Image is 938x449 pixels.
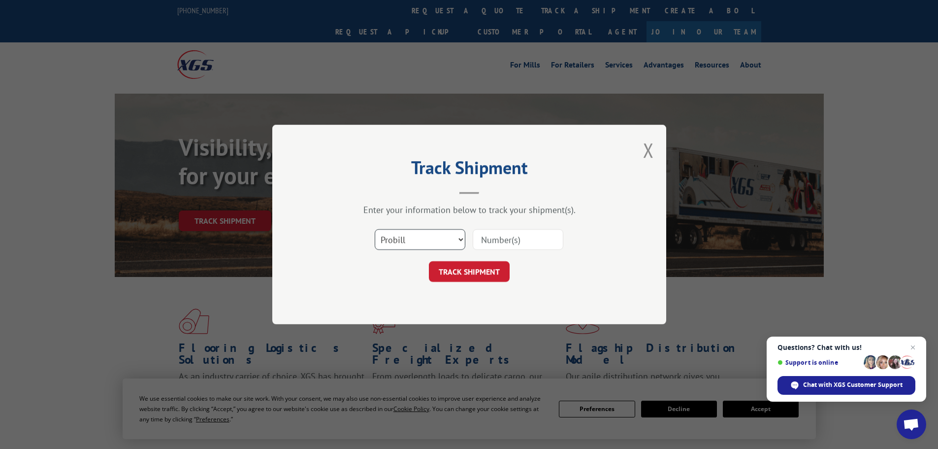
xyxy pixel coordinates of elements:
[897,410,926,439] div: Open chat
[322,204,617,215] div: Enter your information below to track your shipment(s).
[777,344,915,351] span: Questions? Chat with us!
[429,261,510,282] button: TRACK SHIPMENT
[473,229,563,250] input: Number(s)
[907,342,919,353] span: Close chat
[322,161,617,179] h2: Track Shipment
[643,137,654,163] button: Close modal
[777,376,915,395] div: Chat with XGS Customer Support
[777,359,860,366] span: Support is online
[803,380,903,389] span: Chat with XGS Customer Support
